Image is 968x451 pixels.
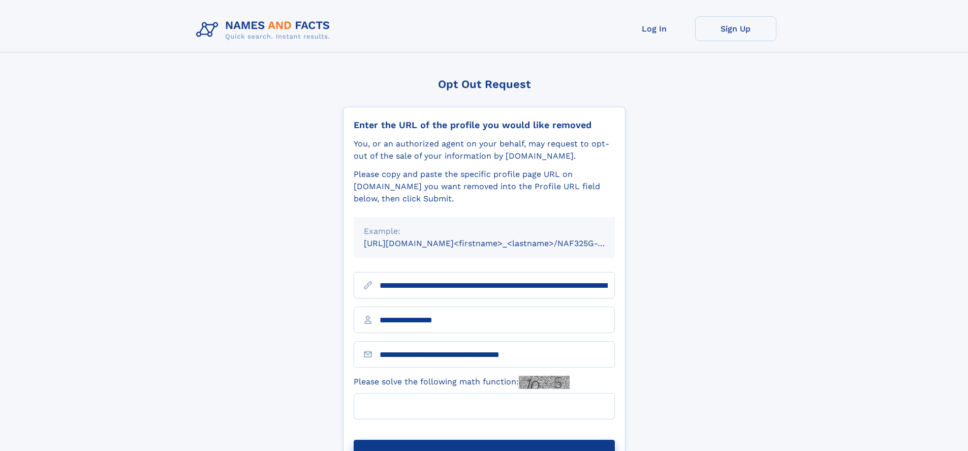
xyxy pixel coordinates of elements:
[364,238,634,248] small: [URL][DOMAIN_NAME]<firstname>_<lastname>/NAF325G-xxxxxxxx
[364,225,605,237] div: Example:
[695,16,776,41] a: Sign Up
[614,16,695,41] a: Log In
[354,119,615,131] div: Enter the URL of the profile you would like removed
[343,78,626,91] div: Opt Out Request
[354,376,570,389] label: Please solve the following math function:
[354,138,615,162] div: You, or an authorized agent on your behalf, may request to opt-out of the sale of your informatio...
[354,168,615,205] div: Please copy and paste the specific profile page URL on [DOMAIN_NAME] you want removed into the Pr...
[192,16,338,44] img: Logo Names and Facts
